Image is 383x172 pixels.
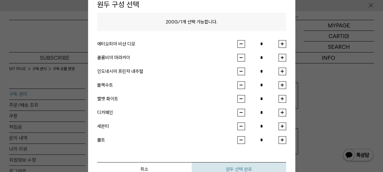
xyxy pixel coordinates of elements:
span: 1 [180,19,182,24]
div: 콜롬비아 마라카이 [97,54,237,61]
div: 블랙수트 [97,81,237,89]
div: 에티오피아 비샨 디모 [97,40,237,48]
div: 세븐티 [97,123,237,130]
div: 벨벳 화이트 [97,95,237,102]
p: / 개 선택 가능합니다. [97,13,286,31]
div: 디카페인 [97,109,237,116]
div: 인도네시아 프린자 내추럴 [97,68,237,75]
div: 몰트 [97,136,237,144]
span: 200G [166,19,178,24]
